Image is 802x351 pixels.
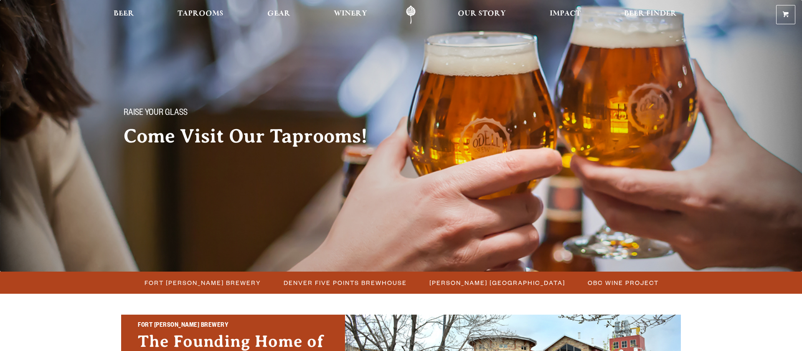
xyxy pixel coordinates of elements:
span: Beer [114,10,134,17]
a: [PERSON_NAME] [GEOGRAPHIC_DATA] [424,277,569,289]
span: Raise your glass [124,108,188,119]
span: Impact [550,10,581,17]
span: [PERSON_NAME] [GEOGRAPHIC_DATA] [429,277,565,289]
h2: Fort [PERSON_NAME] Brewery [138,320,328,331]
a: Taprooms [172,5,229,24]
a: Fort [PERSON_NAME] Brewery [140,277,265,289]
a: Beer Finder [619,5,682,24]
a: Impact [544,5,586,24]
h2: Come Visit Our Taprooms! [124,126,384,147]
a: Odell Home [395,5,426,24]
span: OBC Wine Project [588,277,659,289]
span: Fort [PERSON_NAME] Brewery [145,277,261,289]
span: Our Story [458,10,506,17]
a: Denver Five Points Brewhouse [279,277,411,289]
span: Taprooms [178,10,223,17]
span: Winery [334,10,367,17]
a: Beer [108,5,140,24]
a: Gear [262,5,296,24]
a: Winery [328,5,373,24]
a: Our Story [452,5,511,24]
span: Gear [267,10,290,17]
span: Beer Finder [624,10,677,17]
span: Denver Five Points Brewhouse [284,277,407,289]
a: OBC Wine Project [583,277,663,289]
